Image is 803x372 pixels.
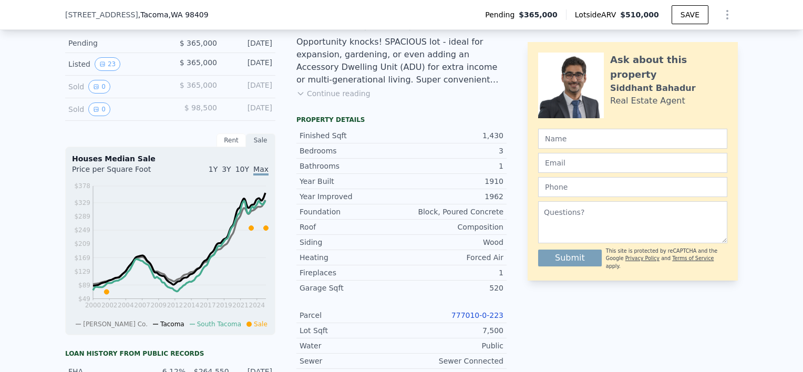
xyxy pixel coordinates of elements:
tspan: $169 [74,254,90,262]
tspan: $129 [74,268,90,275]
div: [DATE] [225,102,272,116]
div: Bedrooms [300,146,401,156]
div: [DATE] [225,57,272,71]
tspan: 2014 [183,302,200,309]
div: Water [300,340,401,351]
div: 1962 [401,191,503,202]
div: This site is protected by reCAPTCHA and the Google and apply. [606,247,727,270]
div: Ask about this property [610,53,727,82]
div: Siding [300,237,401,247]
tspan: 2002 [101,302,118,309]
div: [DATE] [225,80,272,94]
span: 3Y [222,165,231,173]
span: $365,000 [519,9,558,20]
tspan: $378 [74,182,90,190]
span: [STREET_ADDRESS] [65,9,138,20]
div: 3 [401,146,503,156]
div: 1,430 [401,130,503,141]
a: 777010-0-223 [451,311,503,319]
tspan: 2024 [249,302,265,309]
span: Sale [254,321,267,328]
div: Heating [300,252,401,263]
div: Year Improved [300,191,401,202]
div: Listed [68,57,162,71]
button: View historical data [95,57,120,71]
tspan: 2021 [232,302,249,309]
div: Houses Median Sale [72,153,269,164]
tspan: 2012 [167,302,183,309]
div: Loan history from public records [65,349,275,358]
span: Lotside ARV [575,9,620,20]
div: 520 [401,283,503,293]
div: 1 [401,267,503,278]
button: Show Options [717,4,738,25]
a: Privacy Policy [625,255,660,261]
span: Pending [485,9,519,20]
span: $ 98,500 [184,104,217,112]
div: Forced Air [401,252,503,263]
tspan: 2019 [216,302,232,309]
div: [DATE] [225,38,272,48]
tspan: 2017 [200,302,216,309]
span: $ 365,000 [180,39,217,47]
div: Sold [68,80,162,94]
button: SAVE [672,5,708,24]
div: Rent [217,133,246,147]
span: $ 365,000 [180,58,217,67]
span: 10Y [235,165,249,173]
div: Garage Sqft [300,283,401,293]
div: Foundation [300,206,401,217]
button: Continue reading [296,88,370,99]
tspan: $49 [78,295,90,303]
div: Opportunity knocks! SPACIOUS lot - ideal for expansion, gardening, or even adding an Accessory Dw... [296,36,507,86]
span: 1Y [209,165,218,173]
span: $ 365,000 [180,81,217,89]
tspan: $209 [74,240,90,247]
div: Sewer Connected [401,356,503,366]
tspan: $249 [74,226,90,234]
tspan: 2000 [85,302,101,309]
tspan: 2009 [150,302,167,309]
input: Name [538,129,727,149]
span: $510,000 [620,11,659,19]
span: , WA 98409 [169,11,209,19]
div: Composition [401,222,503,232]
div: Sewer [300,356,401,366]
tspan: 2004 [118,302,134,309]
div: Finished Sqft [300,130,401,141]
div: Year Built [300,176,401,187]
span: South Tacoma [197,321,241,328]
div: Bathrooms [300,161,401,171]
input: Phone [538,177,727,197]
tspan: 2007 [134,302,150,309]
div: 1910 [401,176,503,187]
span: , Tacoma [138,9,209,20]
div: Siddhant Bahadur [610,82,696,95]
div: Price per Square Foot [72,164,170,181]
div: Fireplaces [300,267,401,278]
a: Terms of Service [672,255,714,261]
span: [PERSON_NAME] Co. [83,321,148,328]
div: Roof [300,222,401,232]
div: Block, Poured Concrete [401,206,503,217]
tspan: $289 [74,213,90,220]
tspan: $329 [74,199,90,206]
div: 7,500 [401,325,503,336]
input: Email [538,153,727,173]
div: Pending [68,38,162,48]
div: 1 [401,161,503,171]
div: Wood [401,237,503,247]
div: Real Estate Agent [610,95,685,107]
button: View historical data [88,102,110,116]
span: Max [253,165,269,175]
tspan: $89 [78,282,90,289]
span: Tacoma [160,321,184,328]
div: Parcel [300,310,401,321]
div: Sold [68,102,162,116]
button: Submit [538,250,602,266]
button: View historical data [88,80,110,94]
div: Sale [246,133,275,147]
div: Property details [296,116,507,124]
div: Lot Sqft [300,325,401,336]
div: Public [401,340,503,351]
